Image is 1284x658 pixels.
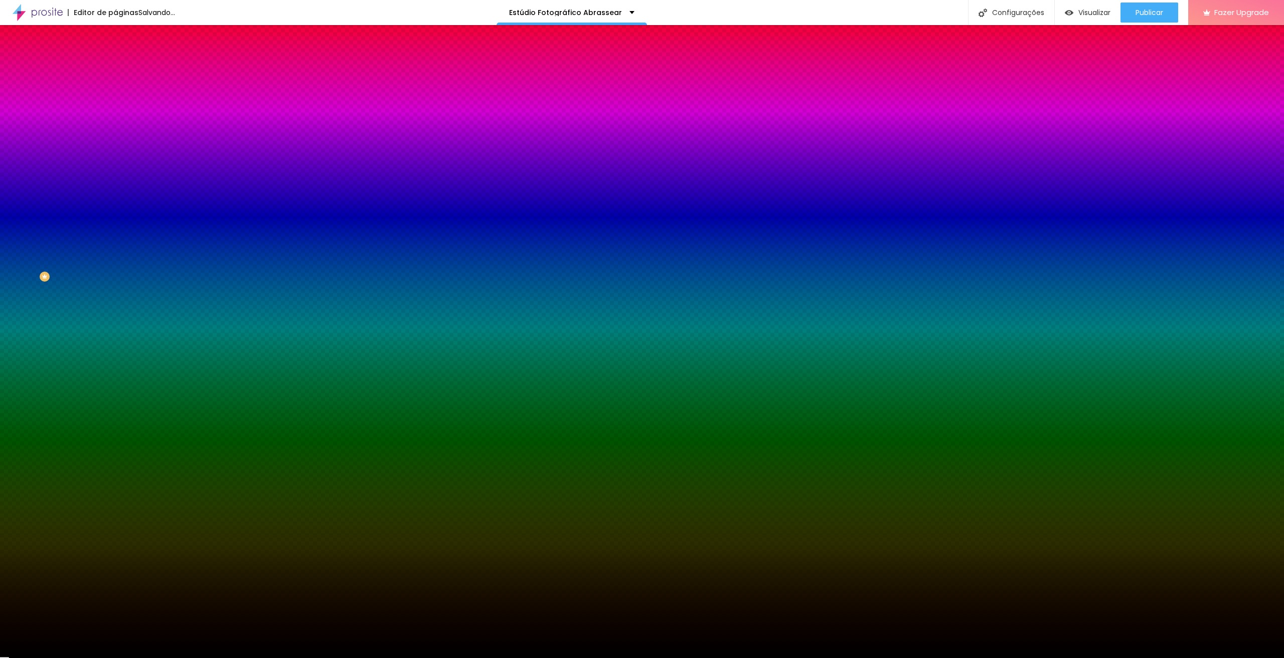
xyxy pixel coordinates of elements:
[1065,9,1073,17] img: view-1.svg
[1136,9,1163,17] span: Publicar
[1214,8,1269,17] span: Fazer Upgrade
[68,9,138,16] div: Editor de páginas
[1120,3,1178,23] button: Publicar
[979,9,987,17] img: Icone
[1078,9,1110,17] span: Visualizar
[138,9,175,16] div: Salvando...
[509,9,622,16] p: Estúdio Fotográfico Abrassear
[1055,3,1120,23] button: Visualizar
